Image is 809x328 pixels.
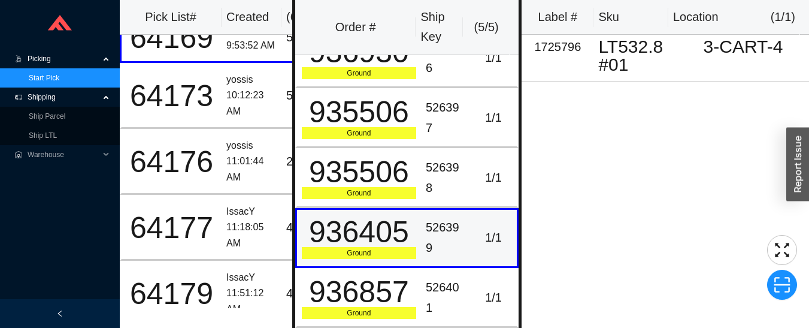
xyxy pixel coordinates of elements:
[771,7,795,27] div: ( 1 / 1 )
[28,145,99,164] span: Warehouse
[286,86,323,106] div: 5 / 9
[28,88,99,107] span: Shipping
[768,276,796,294] span: scan
[426,98,465,138] div: 526397
[29,112,65,121] a: Ship Parcel
[226,138,277,154] div: yossis
[126,23,217,53] div: 64169
[302,247,416,259] div: Ground
[426,158,465,198] div: 526398
[426,38,465,78] div: 526396
[302,67,416,79] div: Ground
[767,235,797,265] button: fullscreen
[226,154,277,185] div: 11:01:44 AM
[286,284,323,303] div: 4 / 4
[468,17,505,37] div: ( 5 / 5 )
[475,168,513,188] div: 1 / 1
[286,218,323,237] div: 4 / 4
[226,285,277,317] div: 11:51:12 AM
[226,38,277,54] div: 9:53:52 AM
[28,49,99,68] span: Picking
[29,131,57,140] a: Ship LTL
[226,72,277,88] div: yossis
[767,270,797,300] button: scan
[426,218,465,258] div: 526399
[126,279,217,309] div: 64179
[426,278,465,318] div: 526401
[598,20,672,74] div: TOT LT532.8#01
[286,152,323,171] div: 2 / 2
[226,219,277,251] div: 11:18:05 AM
[302,157,416,187] div: 935506
[526,37,589,57] div: 1725796
[475,288,513,308] div: 1 / 1
[302,307,416,319] div: Ground
[29,74,59,82] a: Start Pick
[302,187,416,199] div: Ground
[475,108,513,128] div: 1 / 1
[768,241,796,259] span: fullscreen
[226,204,277,220] div: IssacY
[682,38,804,56] div: 3-CART-4
[673,7,719,27] div: Location
[475,228,513,248] div: 1 / 1
[226,88,277,119] div: 10:12:23 AM
[302,277,416,307] div: 936857
[226,270,277,286] div: IssacY
[302,97,416,127] div: 935506
[475,48,513,68] div: 1 / 1
[126,213,217,243] div: 64177
[126,81,217,111] div: 64173
[56,310,63,317] span: left
[126,147,217,177] div: 64176
[302,217,416,247] div: 936405
[286,7,325,27] div: ( 6 )
[302,127,416,139] div: Ground
[286,28,323,47] div: 5 / 13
